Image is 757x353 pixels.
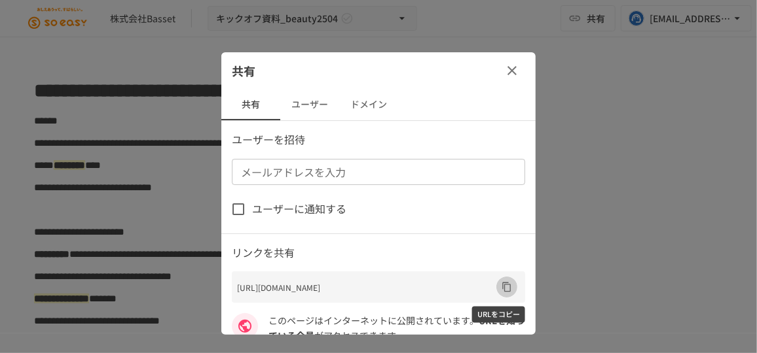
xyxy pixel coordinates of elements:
[280,89,339,120] button: ユーザー
[237,281,496,294] p: [URL][DOMAIN_NAME]
[232,244,525,261] p: リンクを共有
[221,89,280,120] button: 共有
[252,201,346,218] span: ユーザーに通知する
[268,313,525,343] p: このページはインターネットに公開されています。 がアクセスできます。
[496,277,517,297] button: URLをコピー
[232,131,525,148] p: ユーザーを招待
[339,89,398,120] button: ドメイン
[472,307,525,323] div: URLをコピー
[221,52,536,89] div: 共有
